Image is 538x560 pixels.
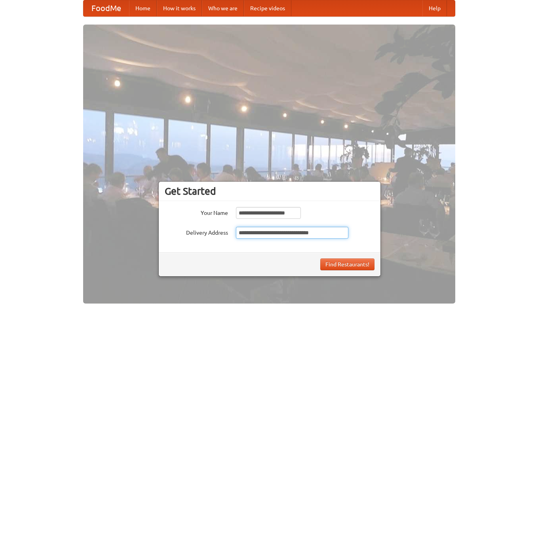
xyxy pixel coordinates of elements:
label: Your Name [165,207,228,217]
a: Recipe videos [244,0,291,16]
a: How it works [157,0,202,16]
button: Find Restaurants! [320,258,375,270]
a: Help [422,0,447,16]
h3: Get Started [165,185,375,197]
a: Home [129,0,157,16]
label: Delivery Address [165,227,228,237]
a: FoodMe [84,0,129,16]
a: Who we are [202,0,244,16]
